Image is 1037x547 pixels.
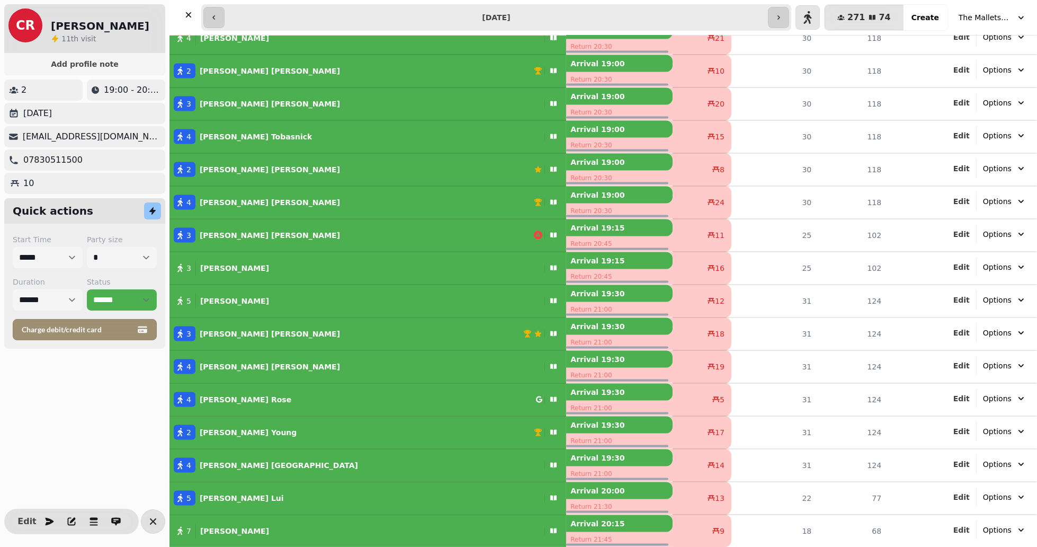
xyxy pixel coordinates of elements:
span: CR [16,19,35,32]
button: Options [977,455,1033,474]
p: 2 [21,84,26,96]
p: Arrival 19:30 [566,417,673,434]
p: Return 21:00 [566,434,673,448]
span: Options [983,426,1012,437]
button: Options [977,28,1033,47]
td: 30 [731,55,818,87]
td: 118 [818,153,888,186]
button: Options [977,290,1033,310]
button: Options [977,159,1033,178]
span: 7 [186,526,191,536]
span: Options [983,163,1012,174]
span: Options [983,262,1012,272]
button: Options [977,389,1033,408]
button: Add profile note [8,57,161,71]
span: 271 [847,13,865,22]
p: [PERSON_NAME] [200,296,269,306]
td: 102 [818,252,888,285]
span: Edit [953,165,970,172]
span: Charge debit/credit card [22,326,135,333]
p: [DATE] [23,107,52,120]
button: 2[PERSON_NAME] [PERSON_NAME] [169,58,566,84]
label: Duration [13,277,83,287]
p: Return 20:30 [566,72,673,87]
button: 5[PERSON_NAME] Lui [169,486,566,511]
button: 4[PERSON_NAME] [GEOGRAPHIC_DATA] [169,453,566,478]
span: Options [983,492,1012,502]
span: 4 [186,197,191,208]
button: Edit [953,98,970,108]
label: Start Time [13,234,83,245]
button: Options [977,488,1033,507]
button: 4[PERSON_NAME] [PERSON_NAME] [169,190,566,215]
span: Add profile note [17,60,153,68]
td: 124 [818,285,888,317]
p: [PERSON_NAME] [PERSON_NAME] [200,164,340,175]
button: 4[PERSON_NAME] [PERSON_NAME] [169,354,566,380]
p: Arrival 19:00 [566,88,673,105]
p: [PERSON_NAME] Rose [200,394,291,405]
button: 4 [PERSON_NAME] [169,25,566,51]
button: 3[PERSON_NAME] [PERSON_NAME] [169,321,566,347]
span: Edit [953,395,970,402]
span: Edit [21,517,33,526]
button: 4[PERSON_NAME] Tobasnick [169,124,566,149]
span: Edit [953,66,970,74]
span: Options [983,295,1012,305]
label: Status [87,277,157,287]
button: Edit [953,229,970,240]
span: Options [983,328,1012,338]
td: 31 [731,317,818,350]
span: 11 [61,34,71,43]
button: Options [977,323,1033,342]
span: Edit [953,33,970,41]
h2: [PERSON_NAME] [51,19,149,33]
span: 4 [186,33,191,43]
span: 24 [715,197,725,208]
button: Options [977,422,1033,441]
td: 68 [818,515,888,547]
span: Edit [953,526,970,534]
button: Edit [16,511,38,532]
span: 5 [186,296,191,306]
td: 77 [818,482,888,515]
p: Return 20:30 [566,171,673,186]
p: Return 20:30 [566,138,673,153]
p: Arrival 20:15 [566,515,673,532]
span: 5 [720,394,725,405]
p: [PERSON_NAME] [200,263,269,273]
p: Arrival 19:15 [566,219,673,236]
button: Edit [953,262,970,272]
button: Edit [953,393,970,404]
span: 13 [715,493,725,504]
p: Return 21:00 [566,401,673,416]
button: 7[PERSON_NAME] [169,518,566,544]
span: Edit [953,428,970,435]
button: Edit [953,328,970,338]
span: 2 [186,66,191,76]
td: 118 [818,87,888,120]
button: Edit [953,196,970,207]
span: Edit [953,329,970,337]
span: 20 [715,99,725,109]
button: 4[PERSON_NAME] Rose [169,387,566,412]
p: [PERSON_NAME] Young [200,427,297,438]
span: 19 [715,361,725,372]
span: 4 [186,460,191,471]
span: 3 [186,329,191,339]
button: Edit [953,295,970,305]
button: Edit [953,426,970,437]
button: Options [977,93,1033,112]
p: Arrival 19:30 [566,351,673,368]
p: Return 20:30 [566,204,673,218]
span: 5 [186,493,191,504]
span: 12 [715,296,725,306]
span: Options [983,229,1012,240]
span: 9 [720,526,725,536]
span: Options [983,65,1012,75]
span: 3 [186,99,191,109]
td: 25 [731,219,818,252]
span: 21 [715,33,725,43]
p: [PERSON_NAME] [200,33,269,43]
p: Arrival 19:00 [566,187,673,204]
